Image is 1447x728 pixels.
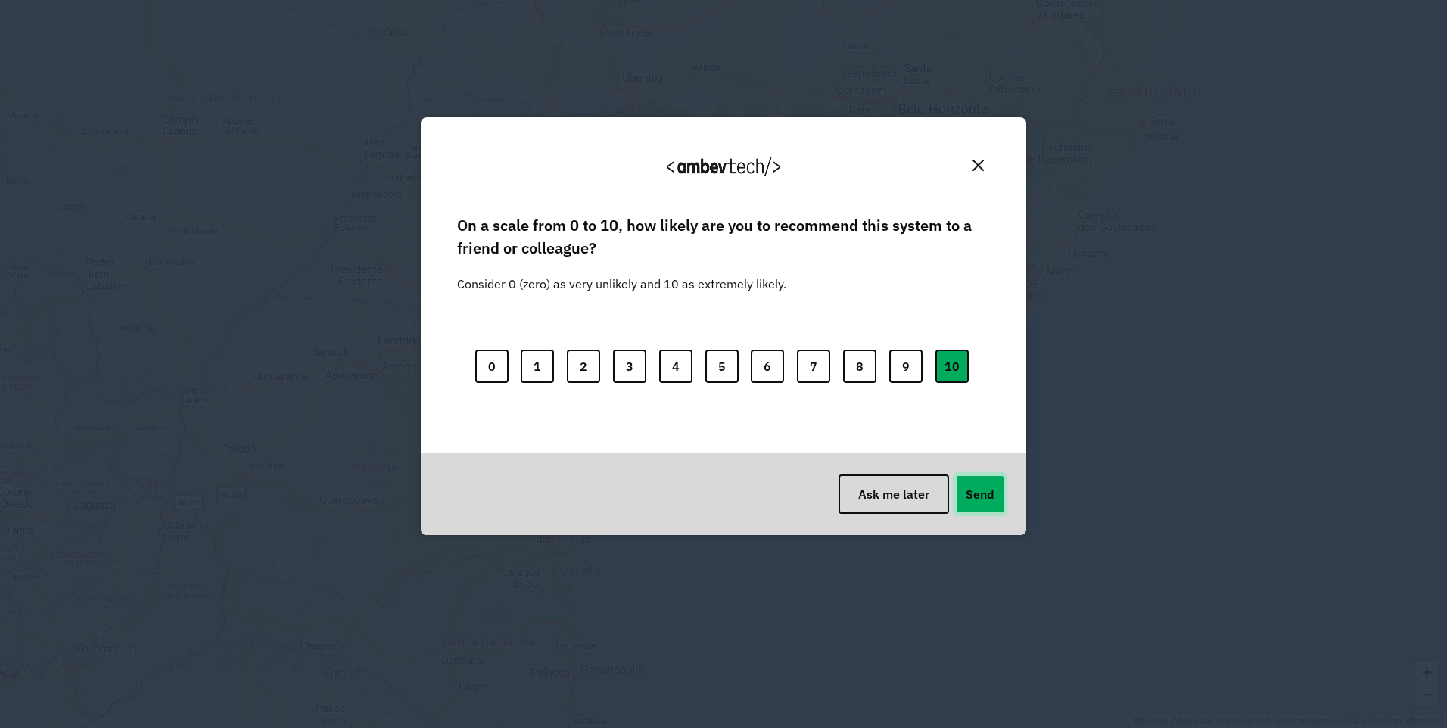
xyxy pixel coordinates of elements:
[659,350,692,383] button: 4
[475,350,509,383] button: 0
[457,214,990,260] label: On a scale from 0 to 10, how likely are you to recommend this system to a friend or colleague?
[966,154,990,177] button: Close
[797,350,830,383] button: 7
[839,474,949,514] button: Ask me later
[972,160,984,171] img: Close
[705,350,739,383] button: 5
[935,350,969,383] button: 10
[751,350,784,383] button: 6
[843,350,876,383] button: 8
[457,257,786,293] label: Consider 0 (zero) as very unlikely and 10 as extremely likely.
[613,350,646,383] button: 3
[955,474,1005,514] button: Send
[521,350,554,383] button: 1
[667,157,780,176] img: Logo Ambevtech
[567,350,600,383] button: 2
[889,350,923,383] button: 9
